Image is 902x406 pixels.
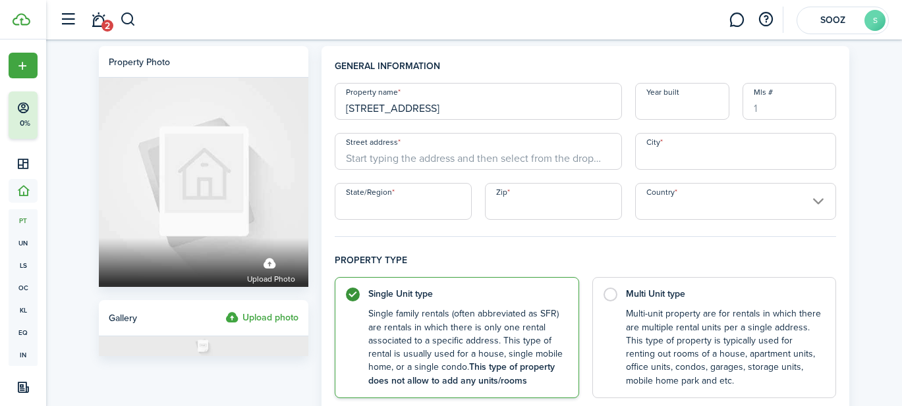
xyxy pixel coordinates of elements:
[9,343,38,366] a: in
[806,16,859,25] span: SOOZ
[109,311,137,325] span: Gallery
[724,3,749,37] a: Messaging
[247,251,295,286] label: Upload photo
[99,336,308,356] img: Photo placeholder
[335,59,837,83] h4: General information
[120,9,136,31] button: Search
[368,288,565,301] control-radio-card-title: Single Unit type
[55,7,80,32] button: Open sidebar
[13,13,30,26] img: TenantCloud
[109,55,170,69] div: Property photo
[86,3,111,37] a: Notifications
[247,272,295,286] span: Upload photo
[16,118,33,129] p: 0%
[335,253,837,277] h4: Property type
[743,83,837,120] input: 1
[754,9,777,31] button: Open resource center
[368,360,555,387] b: This type of property does not allow to add any units/rooms
[9,299,38,321] a: kl
[9,254,38,276] a: ls
[101,20,113,32] span: 2
[9,53,38,78] button: Open menu
[626,288,823,301] control-radio-card-title: Multi Unit type
[335,133,622,170] input: Start typing the address and then select from the dropdown
[626,307,823,388] control-radio-card-description: Multi-unit property are for rentals in which there are multiple rental units per a single address...
[864,10,886,31] avatar-text: S
[9,91,118,139] button: 0%
[9,276,38,299] a: oc
[9,232,38,254] a: un
[368,307,565,388] control-radio-card-description: Single family rentals (often abbreviated as SFR) are rentals in which there is only one rental as...
[9,209,38,232] a: pt
[9,321,38,343] a: eq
